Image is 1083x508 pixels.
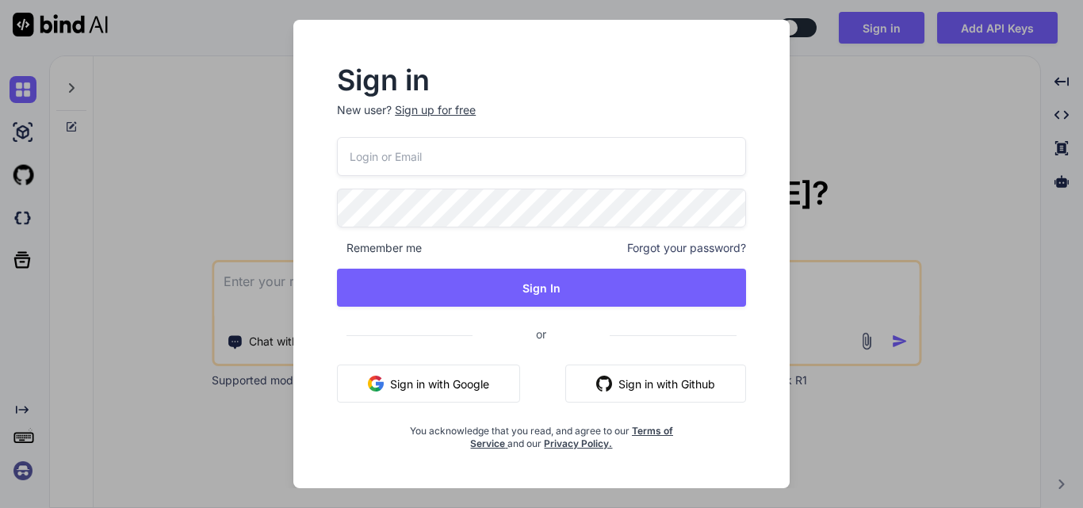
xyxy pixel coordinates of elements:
[627,240,746,256] span: Forgot your password?
[565,365,746,403] button: Sign in with Github
[544,437,612,449] a: Privacy Policy.
[368,376,384,392] img: google
[470,425,673,449] a: Terms of Service
[337,365,520,403] button: Sign in with Google
[337,67,746,93] h2: Sign in
[337,269,746,307] button: Sign In
[395,102,476,118] div: Sign up for free
[337,137,746,176] input: Login or Email
[596,376,612,392] img: github
[337,240,422,256] span: Remember me
[473,315,610,353] span: or
[337,102,746,137] p: New user?
[405,415,678,450] div: You acknowledge that you read, and agree to our and our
